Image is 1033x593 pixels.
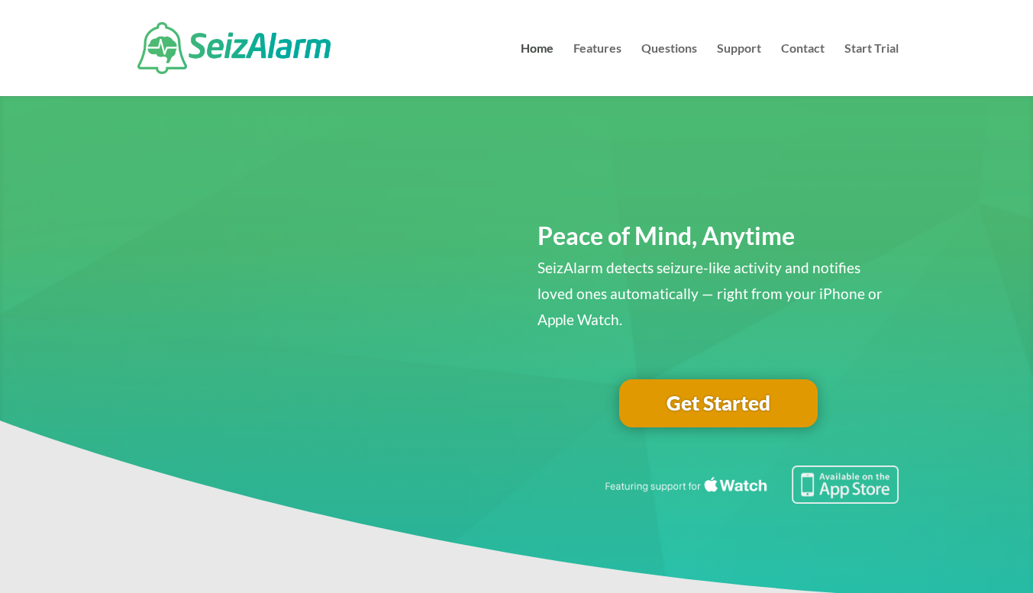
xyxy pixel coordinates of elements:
[573,43,621,96] a: Features
[844,43,899,96] a: Start Trial
[717,43,761,96] a: Support
[521,43,554,96] a: Home
[602,466,899,504] img: Seizure detection available in the Apple App Store.
[137,22,331,74] img: SeizAlarm
[602,489,899,507] a: Featuring seizure detection support for the Apple Watch
[537,221,795,250] span: Peace of Mind, Anytime
[781,43,825,96] a: Contact
[619,379,818,428] a: Get Started
[537,259,883,328] span: SeizAlarm detects seizure-like activity and notifies loved ones automatically — right from your i...
[641,43,697,96] a: Questions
